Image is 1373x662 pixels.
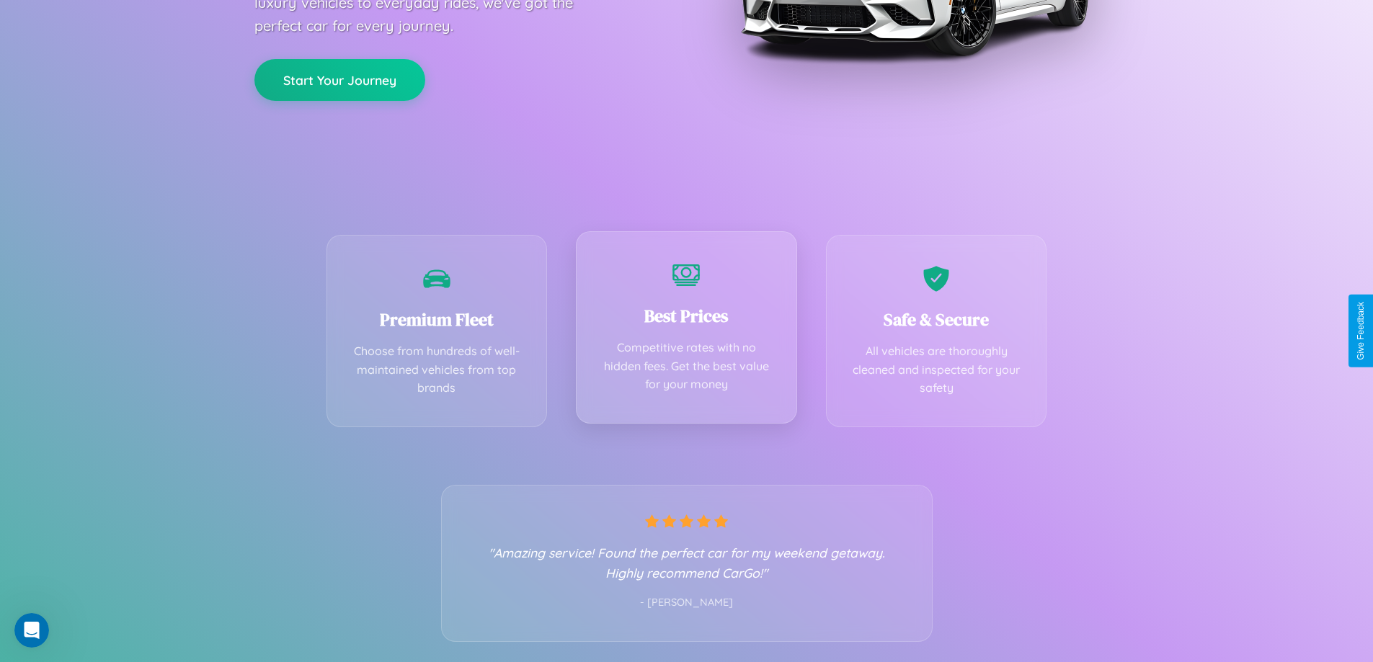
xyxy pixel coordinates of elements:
h3: Safe & Secure [848,308,1025,331]
p: Competitive rates with no hidden fees. Get the best value for your money [598,339,775,394]
h3: Premium Fleet [349,308,525,331]
button: Start Your Journey [254,59,425,101]
iframe: Intercom live chat [14,613,49,648]
p: - [PERSON_NAME] [471,594,903,612]
p: All vehicles are thoroughly cleaned and inspected for your safety [848,342,1025,398]
p: "Amazing service! Found the perfect car for my weekend getaway. Highly recommend CarGo!" [471,542,903,583]
h3: Best Prices [598,304,775,328]
p: Choose from hundreds of well-maintained vehicles from top brands [349,342,525,398]
div: Give Feedback [1356,302,1366,360]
